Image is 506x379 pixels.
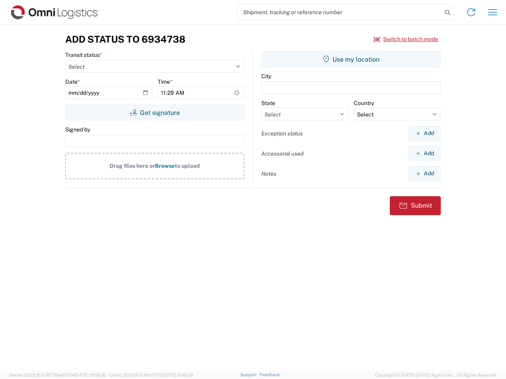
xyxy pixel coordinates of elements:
[75,373,106,377] span: [DATE] 10:56:16
[110,163,155,169] span: Drag files here or
[409,146,441,161] button: Add
[175,163,200,169] span: to upload
[65,78,80,85] label: Date
[109,373,193,377] span: Client: 2025.16.0-8fc0770
[158,78,172,85] label: Time
[260,372,280,377] a: Feedback
[9,373,106,377] span: Server: 2025.16.0-82789e55714
[261,99,275,107] label: State
[390,196,441,215] button: Submit
[409,126,441,141] button: Add
[162,373,193,377] span: [DATE] 10:40:19
[261,73,271,80] label: City
[65,34,185,45] h3: Add Status to 6934738
[354,99,374,107] label: Country
[240,372,260,377] a: Support
[261,150,304,157] label: Accessorial used
[65,51,102,58] label: Transit status
[261,130,303,137] label: Exception status
[374,33,438,46] button: Switch to batch mode
[237,5,442,20] input: Shipment, tracking or reference number
[65,105,244,120] button: Get signature
[65,126,90,133] label: Signed by
[375,371,497,379] span: Copyright © [DATE]-[DATE] Agistix Inc., All Rights Reserved
[155,163,175,169] span: Browse
[409,166,441,181] button: Add
[261,51,441,67] button: Use my location
[261,170,276,177] label: Notes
